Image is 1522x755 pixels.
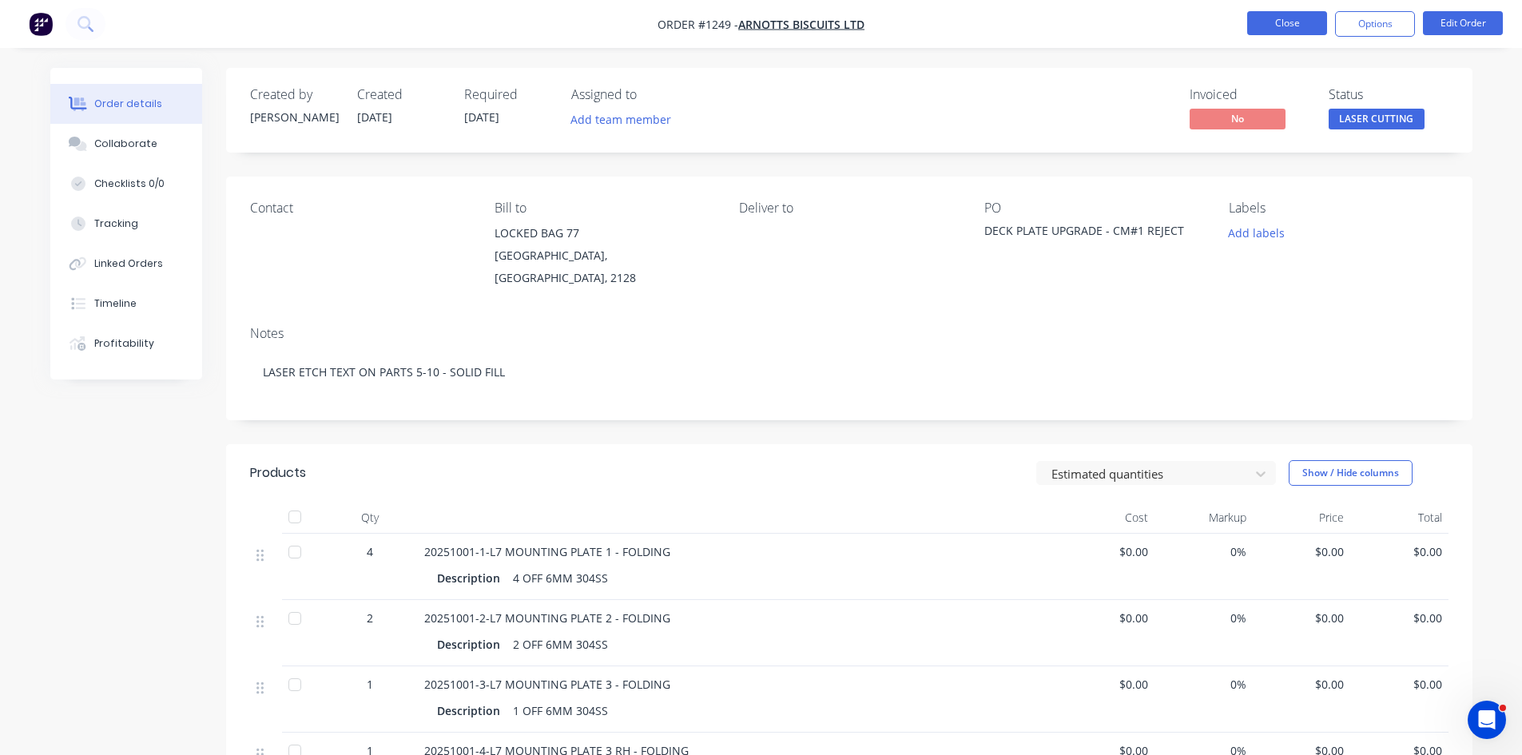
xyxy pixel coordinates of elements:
div: Products [250,463,306,483]
button: Checklists 0/0 [50,164,202,204]
button: Timeline [50,284,202,324]
button: Order details [50,84,202,124]
span: LASER CUTTING [1329,109,1425,129]
span: 1 [367,676,373,693]
span: Order #1249 - [658,17,738,32]
span: $0.00 [1259,543,1345,560]
button: LASER CUTTING [1329,109,1425,133]
div: LOCKED BAG 77[GEOGRAPHIC_DATA], [GEOGRAPHIC_DATA], 2128 [495,222,713,289]
div: Markup [1154,502,1253,534]
button: Profitability [50,324,202,364]
div: Created [357,87,445,102]
span: 20251001-2-L7 MOUNTING PLATE 2 - FOLDING [424,610,670,626]
div: Collaborate [94,137,157,151]
div: 1 OFF 6MM 304SS [507,699,614,722]
div: Qty [322,502,418,534]
span: 0% [1161,676,1246,693]
span: $0.00 [1357,543,1442,560]
div: Total [1350,502,1448,534]
div: Tracking [94,217,138,231]
button: Show / Hide columns [1289,460,1413,486]
div: Order details [94,97,162,111]
span: 4 [367,543,373,560]
div: 4 OFF 6MM 304SS [507,566,614,590]
div: LASER ETCH TEXT ON PARTS 5-10 - SOLID FILL [250,348,1448,396]
div: Linked Orders [94,256,163,271]
div: [PERSON_NAME] [250,109,338,125]
div: [GEOGRAPHIC_DATA], [GEOGRAPHIC_DATA], 2128 [495,244,713,289]
span: $0.00 [1357,610,1442,626]
div: Labels [1229,201,1448,216]
div: Description [437,633,507,656]
a: ARNOTTS BISCUITS LTD [738,17,864,32]
div: Bill to [495,201,713,216]
div: Description [437,566,507,590]
span: $0.00 [1063,610,1149,626]
button: Add team member [562,109,679,130]
div: Price [1253,502,1351,534]
div: Required [464,87,552,102]
button: Close [1247,11,1327,35]
span: No [1190,109,1286,129]
span: 20251001-1-L7 MOUNTING PLATE 1 - FOLDING [424,544,670,559]
div: Notes [250,326,1448,341]
div: PO [984,201,1203,216]
img: Factory [29,12,53,36]
button: Collaborate [50,124,202,164]
div: Status [1329,87,1448,102]
span: $0.00 [1259,610,1345,626]
span: $0.00 [1063,543,1149,560]
span: 0% [1161,610,1246,626]
button: Add team member [571,109,680,130]
button: Tracking [50,204,202,244]
div: Cost [1057,502,1155,534]
span: 0% [1161,543,1246,560]
span: 2 [367,610,373,626]
span: $0.00 [1259,676,1345,693]
span: $0.00 [1357,676,1442,693]
iframe: Intercom live chat [1468,701,1506,739]
button: Options [1335,11,1415,37]
button: Edit Order [1423,11,1503,35]
div: Timeline [94,296,137,311]
div: Assigned to [571,87,731,102]
span: [DATE] [464,109,499,125]
div: Deliver to [739,201,958,216]
div: LOCKED BAG 77 [495,222,713,244]
button: Linked Orders [50,244,202,284]
span: 20251001-3-L7 MOUNTING PLATE 3 - FOLDING [424,677,670,692]
div: DECK PLATE UPGRADE - CM#1 REJECT [984,222,1184,244]
div: Invoiced [1190,87,1309,102]
div: Contact [250,201,469,216]
div: Checklists 0/0 [94,177,165,191]
span: $0.00 [1063,676,1149,693]
div: 2 OFF 6MM 304SS [507,633,614,656]
button: Add labels [1220,222,1294,244]
div: Created by [250,87,338,102]
div: Profitability [94,336,154,351]
span: [DATE] [357,109,392,125]
div: Description [437,699,507,722]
